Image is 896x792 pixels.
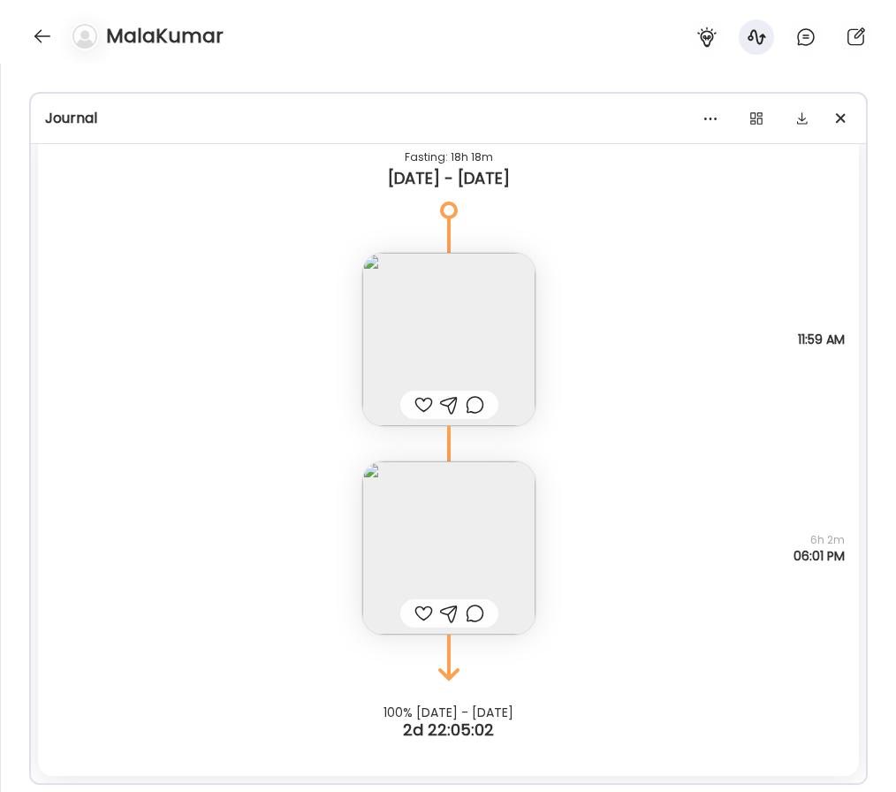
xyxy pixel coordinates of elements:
[45,108,852,129] div: Journal
[798,331,845,347] span: 11:59 AM
[52,147,845,168] div: Fasting: 18h 18m
[166,705,732,720] div: 100% [DATE] - [DATE]
[362,461,535,635] img: images%2FUE3X63HvoEY3kEgyQWSjgqxFq1Z2%2F9rRQobYzrODJCFtG0xkB%2FkEssujusiDoFuP8PXwQc_240
[793,548,845,564] span: 06:01 PM
[72,24,97,49] img: bg-avatar-default.svg
[793,532,845,548] span: 6h 2m
[106,22,224,50] h4: MalaKumar
[52,168,845,189] div: [DATE] - [DATE]
[166,720,732,741] div: 2d 22:05:02
[362,253,535,426] img: images%2FUE3X63HvoEY3kEgyQWSjgqxFq1Z2%2FwdwZxxI6tfnxP5Hsqppe%2FHEb3tDV89YxHeV3UKUt4_240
